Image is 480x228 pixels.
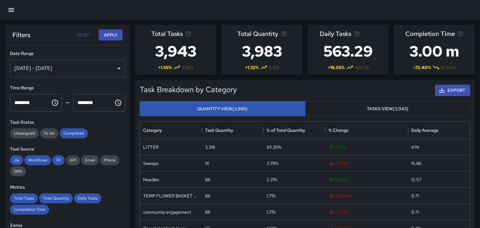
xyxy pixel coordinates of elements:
[405,39,464,64] h3: 3.00 m
[205,160,209,166] div: 111
[328,64,345,71] span: + 16.05 %
[100,155,119,165] div: Phone
[10,50,125,57] h6: Date Range
[245,64,259,71] span: + 1.32 %
[40,128,58,138] div: To Do
[328,121,348,139] div: % Change
[49,97,61,109] button: Choose time, selected time is 12:00 AM
[267,193,276,199] div: 1.71%
[10,157,23,163] span: Jia
[10,169,26,174] span: SMS
[205,209,210,215] div: 68
[100,157,119,163] span: Phone
[10,155,23,165] div: Jia
[99,29,122,41] button: Apply
[140,101,305,116] button: Quantity View(3,983)
[39,196,73,201] span: Total Quantity
[413,64,431,71] span: -72.40 %
[267,160,278,166] div: 2.79%
[140,85,237,95] h5: Task Breakdown by Category
[10,184,125,191] h6: Metrics
[267,209,276,215] div: 1.71%
[411,160,421,166] div: 15.86
[328,193,351,199] span: -58.54 %
[10,207,49,212] span: Completion Time
[354,31,360,37] svg: Average number of tasks per day in the selected period, compared to the previous period.
[143,160,158,166] div: Sweeps
[39,193,73,203] div: Total Quantity
[263,121,325,139] div: % of Total Quantity
[325,121,408,139] div: % Change
[74,196,101,201] span: Daily Tasks
[267,176,277,183] div: 2.21%
[66,157,80,163] span: API
[182,64,193,71] span: 3,883
[10,166,26,176] div: SMS
[74,29,94,41] button: Reset
[10,193,38,203] div: Total Tasks
[143,176,159,183] div: Needles
[328,144,347,150] span: 8.33 %
[81,157,99,163] span: Email
[10,205,49,215] div: Completion Time
[40,131,58,136] span: To Do
[52,157,65,163] span: 311
[408,121,470,139] div: Daily Average
[10,60,125,77] div: [DATE] - [DATE]
[81,155,99,165] div: Email
[328,209,349,215] span: -4.23 %
[320,29,351,39] span: Daily Tasks
[267,144,281,150] div: 83.30%
[237,39,287,64] h3: 3,983
[140,121,202,139] div: Category
[411,176,421,183] div: 12.57
[457,31,464,37] svg: Average time taken to complete tasks in the selected period, compared to the previous period.
[158,64,172,71] span: + 1.55 %
[435,85,470,96] button: Export
[205,176,210,183] div: 88
[411,209,419,215] div: 9.71
[151,29,183,39] span: Total Tasks
[52,155,65,165] div: 311
[10,85,125,92] h6: Time Range
[10,128,39,138] div: Unassigned
[10,131,39,136] span: Unassigned
[328,160,349,166] span: -5.93 %
[411,193,419,199] div: 9.71
[143,193,199,199] div: TEMP FLOWER BASKET WATERING FIX ASSET
[320,39,377,64] h3: 563.29
[305,101,471,116] button: Tasks View(3,943)
[355,64,369,71] span: 485.38
[60,128,88,138] div: Completed
[74,193,101,203] div: Daily Tasks
[24,155,51,165] div: Workflows
[143,144,158,150] div: LITTER
[267,121,305,139] div: % of Total Quantity
[328,176,349,183] span: 62.96 %
[143,121,162,139] div: Category
[205,121,233,139] div: Task Quantity
[151,39,200,64] h3: 3,943
[405,29,455,39] span: Completion Time
[66,155,80,165] div: API
[60,131,88,136] span: Completed
[205,144,215,150] div: 3,318
[185,31,192,37] svg: Total number of tasks in the selected period, compared to the previous period.
[237,29,278,39] span: Total Quantity
[10,146,125,153] h6: Task Source
[143,209,191,215] div: community engagement
[269,64,279,71] span: 3,931
[112,97,124,109] button: Choose time, selected time is 11:59 PM
[10,119,125,126] h6: Task Status
[411,121,438,139] div: Daily Average
[10,196,38,201] span: Total Tasks
[205,193,210,199] div: 68
[24,157,51,163] span: Workflows
[202,121,264,139] div: Task Quantity
[281,31,287,37] svg: Total task quantity in the selected period, compared to the previous period.
[12,30,30,40] h6: Filters
[411,144,419,150] div: 474
[441,64,456,71] span: 10.87 m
